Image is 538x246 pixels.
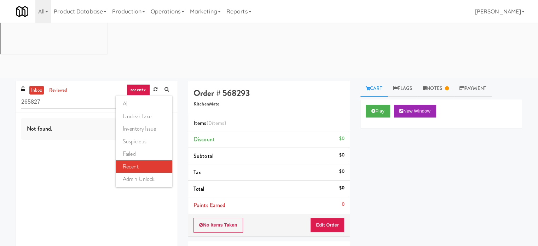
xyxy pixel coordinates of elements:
h5: KitchenMate [193,102,345,107]
a: recent [127,84,150,96]
button: New Window [394,105,436,118]
span: (0 ) [207,119,226,127]
div: $0 [339,151,345,160]
ng-pluralize: items [212,119,225,127]
div: 0 [342,200,345,209]
button: Play [366,105,390,118]
a: Payment [454,81,492,97]
a: inbox [29,86,44,95]
input: Search vision orders [21,96,172,109]
span: Discount [193,135,215,143]
a: Notes [417,81,454,97]
a: suspicious [116,135,172,148]
a: unclear take [116,110,172,123]
span: Total [193,185,205,193]
div: $0 [339,167,345,176]
a: Flags [388,81,418,97]
span: Tax [193,168,201,176]
a: reviewed [47,86,69,95]
a: all [116,97,172,110]
a: failed [116,148,172,160]
button: Edit Order [310,218,345,233]
button: No Items Taken [193,218,243,233]
span: Subtotal [193,152,214,160]
span: Not found. [27,125,52,133]
div: $0 [339,184,345,193]
a: inventory issue [116,122,172,135]
img: Micromart [16,5,28,18]
h4: Order # 568293 [193,88,345,98]
span: Points Earned [193,201,225,209]
div: $0 [339,134,345,143]
a: admin unlock [116,173,172,185]
a: recent [116,160,172,173]
span: Items [193,119,226,127]
a: Cart [360,81,388,97]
